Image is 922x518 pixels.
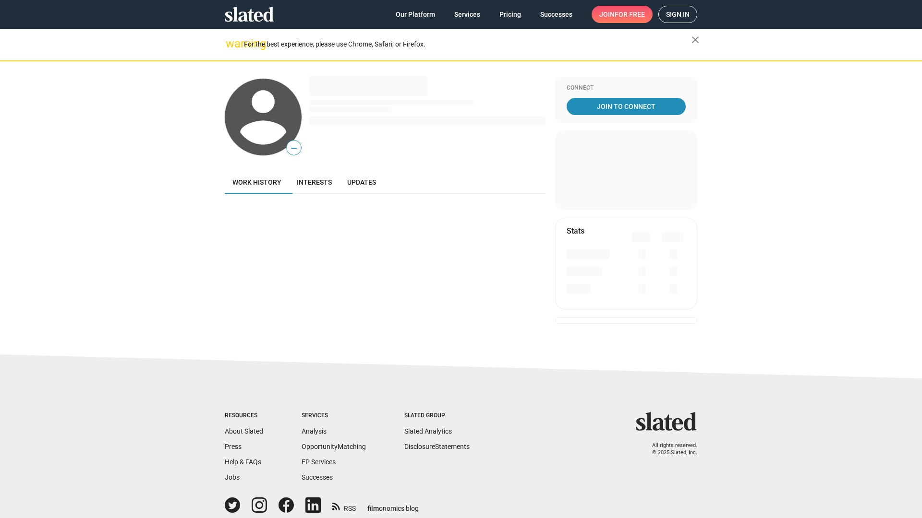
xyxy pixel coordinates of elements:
span: Our Platform [396,6,435,23]
mat-card-title: Stats [567,226,584,236]
a: Joinfor free [592,6,653,23]
span: Work history [232,178,281,186]
a: RSS [332,498,356,513]
a: Interests [289,171,340,194]
a: Help & FAQs [225,458,261,466]
mat-icon: warning [226,38,237,49]
span: Join [599,6,645,23]
mat-icon: close [690,34,701,46]
div: Connect [567,84,686,92]
span: Pricing [499,6,521,23]
a: filmonomics blog [367,496,419,513]
a: Updates [340,171,384,194]
a: Jobs [225,473,240,481]
div: Resources [225,412,263,420]
p: All rights reserved. © 2025 Slated, Inc. [642,442,697,456]
a: Analysis [302,427,327,435]
span: for free [615,6,645,23]
a: Slated Analytics [404,427,452,435]
span: Interests [297,178,332,186]
div: For the best experience, please use Chrome, Safari, or Firefox. [244,38,691,51]
span: Sign in [666,6,690,23]
span: Updates [347,178,376,186]
a: DisclosureStatements [404,443,470,450]
a: Services [447,6,488,23]
a: Our Platform [388,6,443,23]
a: Successes [302,473,333,481]
a: EP Services [302,458,336,466]
a: Press [225,443,242,450]
a: Pricing [492,6,529,23]
a: Successes [533,6,580,23]
span: film [367,505,379,512]
a: Join To Connect [567,98,686,115]
div: Slated Group [404,412,470,420]
span: Join To Connect [569,98,684,115]
span: Successes [540,6,572,23]
a: Sign in [658,6,697,23]
span: — [287,142,301,154]
div: Services [302,412,366,420]
a: Work history [225,171,289,194]
a: OpportunityMatching [302,443,366,450]
a: About Slated [225,427,263,435]
span: Services [454,6,480,23]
